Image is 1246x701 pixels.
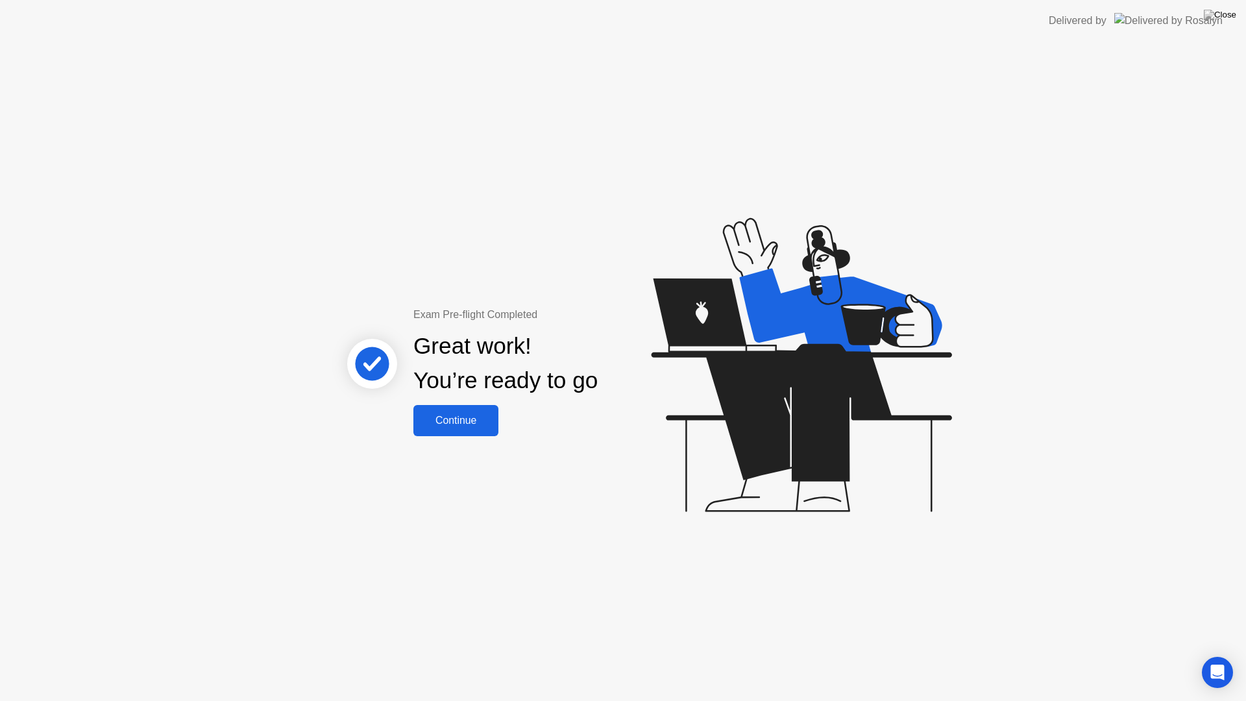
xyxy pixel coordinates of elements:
div: Great work! You’re ready to go [413,329,598,398]
div: Open Intercom Messenger [1202,657,1233,688]
div: Continue [417,415,495,426]
div: Exam Pre-flight Completed [413,307,681,323]
button: Continue [413,405,498,436]
img: Delivered by Rosalyn [1114,13,1223,28]
div: Delivered by [1049,13,1106,29]
img: Close [1204,10,1236,20]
